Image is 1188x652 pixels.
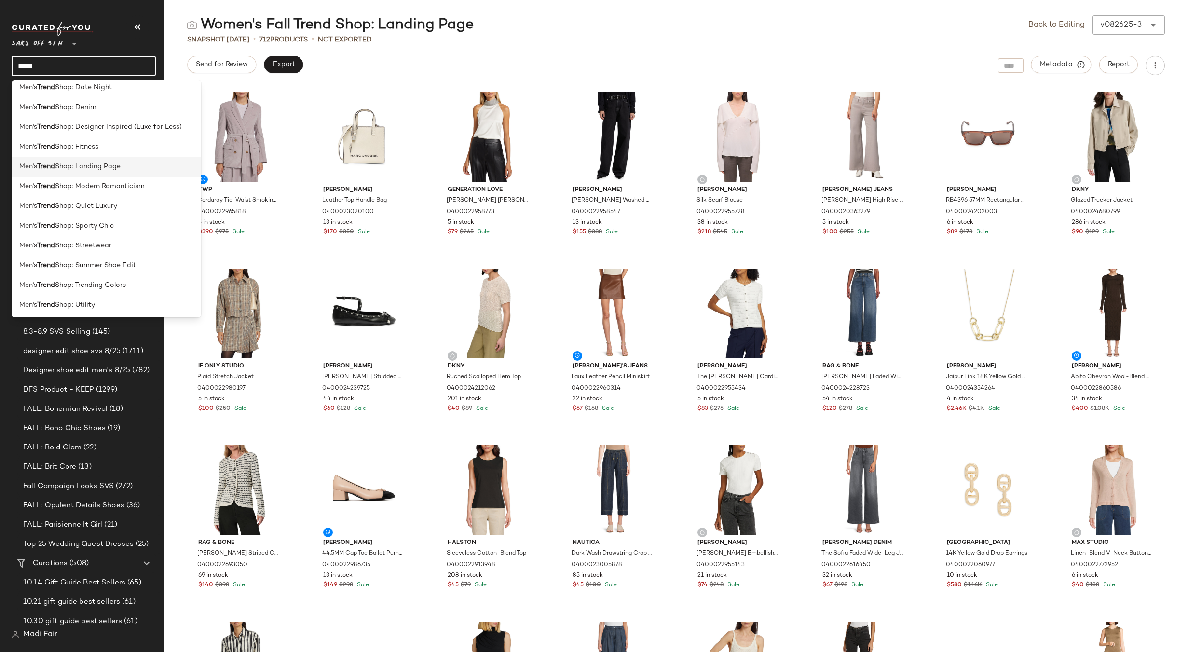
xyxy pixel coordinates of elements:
span: 38 in stock [697,218,728,227]
span: [PERSON_NAME] [947,362,1029,371]
span: $45 [448,581,459,590]
span: 0400022958773 [447,208,494,217]
span: $100 [822,228,838,237]
img: 0400022958547_CHARCOALWASH [565,92,662,182]
span: Jaipur Link 18K Yellow Gold Link Chain Necklace [946,373,1028,381]
span: $248 [710,581,724,590]
span: 0400022965818 [197,208,246,217]
img: svg%3e [1074,177,1079,182]
span: FALL: Boho Chic Shoes [23,423,106,434]
span: 13 in stock [323,218,353,227]
img: 0400022693050 [191,445,288,535]
span: 0400023005878 [572,561,622,570]
span: [PERSON_NAME] [697,186,779,194]
span: $218 [697,228,711,237]
span: (18) [108,404,123,415]
span: [PERSON_NAME] [697,539,779,547]
span: 0400024228723 [821,384,870,393]
span: 0400022060977 [946,561,995,570]
b: Trend [37,241,55,251]
span: (21) [102,519,117,530]
span: FALL: Opulent Details Shoes [23,500,124,511]
span: 0400022955434 [696,384,746,393]
span: (65) [125,577,141,588]
span: Shop: Landing Page [55,162,121,172]
img: 0400022955728_WHITE [690,92,787,182]
img: 0400023020100_MARSHMALLOW [315,92,413,182]
span: $138 [1086,581,1099,590]
span: 5 in stock [822,218,849,227]
span: Shop: Fitness [55,142,98,152]
span: Curations [33,558,68,569]
span: 5 in stock [448,218,474,227]
span: 10.14 Gift Guide Best Sellers [23,577,125,588]
span: Sale [231,582,245,588]
span: $350 [339,228,354,237]
span: 44.5MM Cap Toe Ballet Pumps [322,549,404,558]
span: 0400022958547 [572,208,620,217]
span: (61) [120,597,136,608]
span: (145) [90,326,110,338]
span: $4.1K [969,405,984,413]
span: Sale [600,406,614,412]
span: Shop: Utility [55,300,95,310]
span: 0400022772952 [1071,561,1118,570]
span: Send for Review [195,61,248,68]
b: Trend [37,201,55,211]
span: rag & bone [198,539,280,547]
img: 0400022960314_TOFFEE [565,269,662,358]
span: $140 [198,581,213,590]
span: $265 [460,228,474,237]
span: Madi Fair [23,629,57,640]
span: 8.3-8.9 SVS Selling [23,326,90,338]
span: 13 in stock [323,571,353,580]
span: $89 [947,228,957,237]
span: The [PERSON_NAME] Cardigan [696,373,778,381]
span: Designer shoe edit men's 8/25 [23,365,130,376]
span: Faux Leather Pencil Miniskirt [572,373,650,381]
span: Shop: Designer Inspired (Luxe for Less) [55,122,182,132]
span: Men's [19,142,37,152]
span: (61) [122,616,137,627]
span: $60 [323,405,335,413]
span: [PERSON_NAME] [323,186,405,194]
span: Shop: Modern Romanticism [55,181,145,191]
span: Glazed Trucker Jacket [1071,196,1133,205]
span: $149 [323,581,337,590]
span: Sale [856,229,870,235]
span: 0400022693050 [197,561,247,570]
img: svg%3e [187,20,197,30]
span: (272) [114,481,133,492]
img: svg%3e [12,631,19,638]
span: Generation Love [448,186,530,194]
span: Sale [1111,406,1125,412]
span: Halston [448,539,530,547]
span: $275 [710,405,724,413]
span: 0400022616450 [821,561,871,570]
img: 0400022958773_WHITECLEAR [440,92,537,182]
span: [PERSON_NAME] Studded Ballet Flats [322,373,404,381]
span: Men's [19,300,37,310]
span: Sale [1101,582,1115,588]
span: 201 in stock [448,395,481,404]
span: [PERSON_NAME] [323,539,405,547]
img: 0400024212062_COCONUT [440,269,537,358]
span: 0400024354264 [946,384,995,393]
span: (13) [76,462,92,473]
span: (36) [124,500,140,511]
span: [PERSON_NAME] [1072,362,1154,371]
span: (782) [130,365,150,376]
span: 0400024202003 [946,208,997,217]
span: (1299) [94,384,118,395]
span: Sale [725,406,739,412]
span: [PERSON_NAME] Denim [822,539,904,547]
span: 44 in stock [323,395,354,404]
img: 0400022616450_BABYIDOITIN [815,445,912,535]
span: Sale [604,229,618,235]
span: $580 [947,581,962,590]
button: Send for Review [187,56,256,73]
span: $128 [337,405,350,413]
span: 69 in stock [198,571,228,580]
span: $168 [585,405,598,413]
img: 0400022955143_WHITE [690,445,787,535]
